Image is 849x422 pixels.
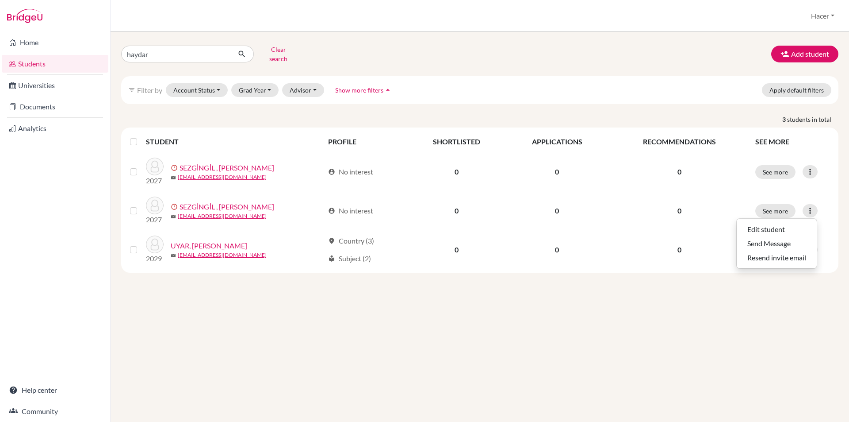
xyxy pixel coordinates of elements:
span: account_circle [328,207,335,214]
th: SEE MORE [750,131,835,152]
a: Home [2,34,108,51]
input: Find student by name... [121,46,231,62]
button: See more [755,165,795,179]
span: mail [171,253,176,258]
td: 0 [408,230,505,269]
a: [EMAIL_ADDRESS][DOMAIN_NAME] [178,251,267,259]
div: Country (3) [328,236,374,246]
p: 0 [614,205,745,216]
td: 0 [505,230,608,269]
th: STUDENT [146,131,323,152]
span: location_on [328,237,335,244]
button: Account Status [166,83,228,97]
p: 2029 [146,253,164,264]
button: Resend invite email [737,251,817,265]
th: RECOMMENDATIONS [609,131,750,152]
th: SHORTLISTED [408,131,505,152]
button: Advisor [282,83,324,97]
th: APPLICATIONS [505,131,608,152]
a: [EMAIL_ADDRESS][DOMAIN_NAME] [178,212,267,220]
p: 2027 [146,214,164,225]
strong: 3 [782,115,787,124]
span: error_outline [171,203,180,210]
a: SEZGİNGİL , [PERSON_NAME] [180,163,274,173]
a: UYAR, [PERSON_NAME] [171,240,247,251]
th: PROFILE [323,131,408,152]
img: UYAR, HAYDAR TARIK [146,236,164,253]
a: Analytics [2,120,108,137]
i: filter_list [128,86,135,93]
button: Clear search [254,43,303,66]
button: Show more filtersarrow_drop_up [328,83,400,97]
a: Help center [2,381,108,399]
div: No interest [328,166,373,177]
span: Filter by [137,86,162,94]
a: Community [2,403,108,420]
span: mail [171,175,176,180]
img: SEZGİNGİL , Haydar Kaan [146,158,164,175]
span: error_outline [171,164,180,171]
div: Subject (2) [328,253,371,264]
td: 0 [505,191,608,230]
img: SEZGİNGİL , Haydar Onur [146,197,164,214]
a: Documents [2,98,108,116]
td: 0 [408,191,505,230]
button: Apply default filters [762,83,831,97]
button: Send Message [737,236,817,251]
p: 0 [614,166,745,177]
a: Universities [2,77,108,94]
button: Grad Year [231,83,279,97]
a: SEZGİNGİL , [PERSON_NAME] [180,201,274,212]
td: 0 [505,152,608,191]
span: mail [171,214,176,219]
button: Edit student [737,222,817,236]
a: Students [2,55,108,73]
td: 0 [408,152,505,191]
span: students in total [787,115,838,124]
button: Add student [771,46,838,62]
span: account_circle [328,168,335,175]
button: See more [755,204,795,218]
p: 0 [614,244,745,255]
span: local_library [328,255,335,262]
button: Hacer [807,8,838,24]
i: arrow_drop_up [383,85,392,94]
p: 2027 [146,175,164,186]
a: [EMAIL_ADDRESS][DOMAIN_NAME] [178,173,267,181]
img: Bridge-U [7,9,42,23]
div: No interest [328,205,373,216]
span: Show more filters [335,86,383,94]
